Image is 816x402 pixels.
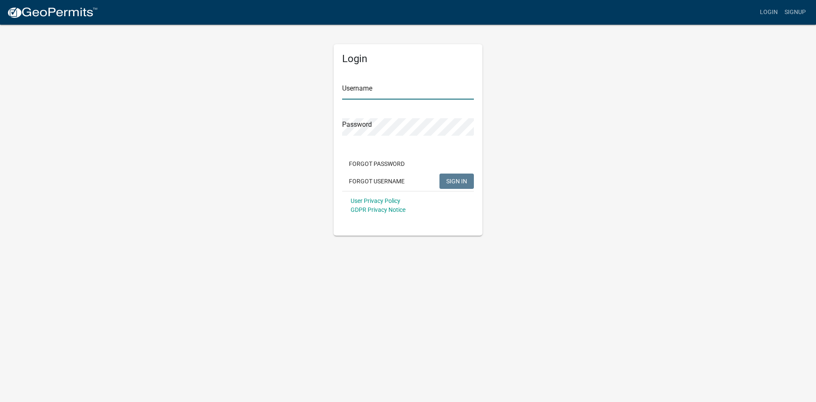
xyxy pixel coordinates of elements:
button: Forgot Username [342,174,411,189]
a: User Privacy Policy [351,197,400,204]
a: Signup [781,4,809,20]
h5: Login [342,53,474,65]
a: GDPR Privacy Notice [351,206,405,213]
a: Login [756,4,781,20]
button: SIGN IN [439,174,474,189]
span: SIGN IN [446,177,467,184]
button: Forgot Password [342,156,411,171]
